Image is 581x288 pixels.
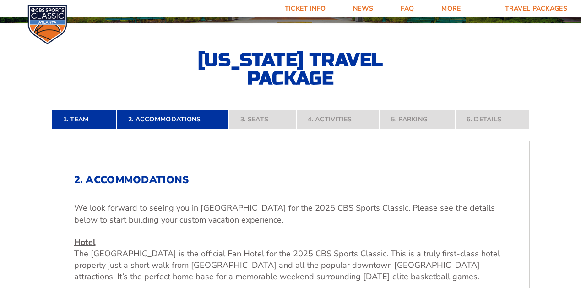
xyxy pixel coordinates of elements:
[52,109,117,130] a: 1. Team
[74,237,96,248] u: Hotel
[74,174,507,186] h2: 2. Accommodations
[74,237,507,283] p: The [GEOGRAPHIC_DATA] is the official Fan Hotel for the 2025 CBS Sports Classic. This is a truly ...
[190,51,391,87] h2: [US_STATE] Travel Package
[27,5,67,44] img: CBS Sports Classic
[74,202,507,225] p: We look forward to seeing you in [GEOGRAPHIC_DATA] for the 2025 CBS Sports Classic. Please see th...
